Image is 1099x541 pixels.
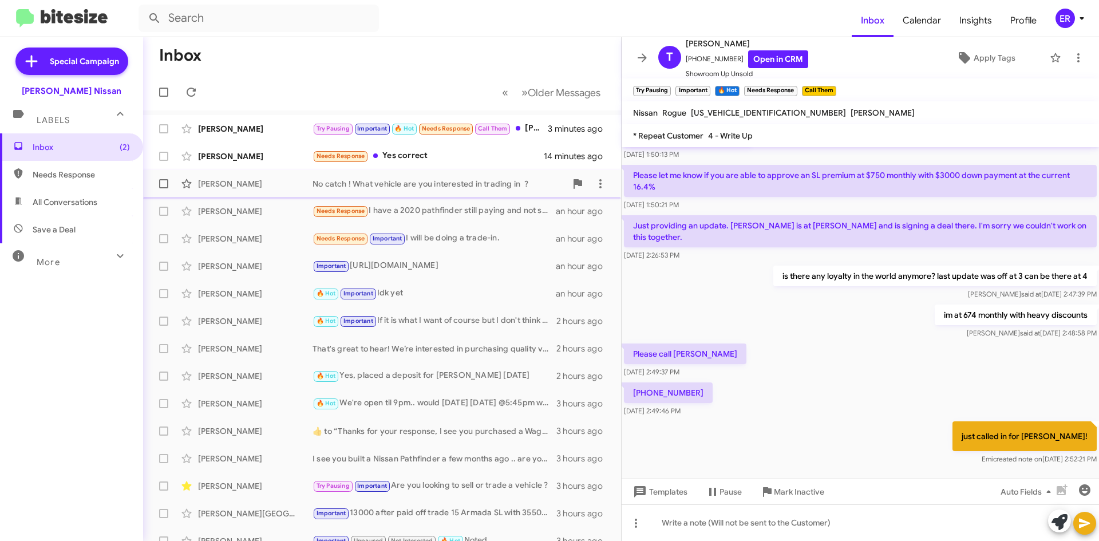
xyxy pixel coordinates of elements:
h1: Inbox [159,46,201,65]
span: Calendar [894,4,950,37]
a: Inbox [852,4,894,37]
span: » [521,85,528,100]
span: Needs Response [317,235,365,242]
div: Yes correct [313,149,544,163]
a: Profile [1001,4,1046,37]
span: 4 - Write Up [708,131,753,141]
div: No catch ! What vehicle are you interested in trading in ? [313,178,566,189]
div: [PERSON_NAME] [198,398,313,409]
a: Insights [950,4,1001,37]
div: Yes, placed a deposit for [PERSON_NAME] [DATE] [313,369,556,382]
span: said at [1021,290,1041,298]
small: Needs Response [744,86,797,96]
span: Emi [DATE] 2:52:21 PM [982,455,1097,463]
span: Important [373,235,402,242]
span: Try Pausing [317,482,350,489]
div: an hour ago [556,288,612,299]
div: 3 hours ago [556,508,612,519]
span: said at [1020,329,1040,337]
span: [DATE] 2:49:37 PM [624,368,679,376]
div: an hour ago [556,260,612,272]
div: [PERSON_NAME] [198,370,313,382]
span: [DATE] 1:50:13 PM [624,150,679,159]
a: Special Campaign [15,48,128,75]
span: Call Them [478,125,508,132]
div: [PERSON_NAME] [198,288,313,299]
p: Please call [PERSON_NAME] [624,343,746,364]
div: 13000 after paid off trade 15 Armada SL with 35500 miles more or less and 0%x60 , last month I wa... [313,507,556,520]
span: Needs Response [33,169,130,180]
div: [PERSON_NAME] Nissan [22,85,121,97]
span: Labels [37,115,70,125]
span: 🔥 Hot [317,372,336,380]
span: Needs Response [422,125,471,132]
span: T [666,48,673,66]
span: Special Campaign [50,56,119,67]
div: [PERSON_NAME] [198,425,313,437]
span: [PERSON_NAME] [DATE] 2:47:39 PM [968,290,1097,298]
button: Auto Fields [991,481,1065,502]
span: Auto Fields [1001,481,1055,502]
span: [DATE] 2:26:53 PM [624,251,679,259]
span: Pause [720,481,742,502]
p: Just providing an update. [PERSON_NAME] is at [PERSON_NAME] and is signing a deal there. I'm sorr... [624,215,1097,247]
small: Call Them [802,86,836,96]
div: 3 minutes ago [548,123,612,135]
p: is there any loyalty in the world anymore? last update was off at 3 can be there at 4 [773,266,1097,286]
small: 🔥 Hot [715,86,740,96]
a: Open in CRM [748,50,808,68]
div: [PERSON_NAME] [198,123,313,135]
input: Search [139,5,379,32]
small: Try Pausing [633,86,671,96]
span: * Repeat Customer [633,131,703,141]
div: That's great to hear! We’re interested in purchasing quality vehicles like your 2023 Jeep Compass... [313,343,556,354]
span: Apply Tags [974,48,1015,68]
div: 3 hours ago [556,453,612,464]
span: Mark Inactive [774,481,824,502]
div: If it is what I want of course but I don't think you have anything but here is a list 4 x 4, low ... [313,314,556,327]
button: Mark Inactive [751,481,833,502]
span: Needs Response [317,152,365,160]
div: 3 hours ago [556,425,612,437]
button: Previous [495,81,515,104]
div: 2 hours ago [556,370,612,382]
div: an hour ago [556,233,612,244]
span: [PERSON_NAME] [DATE] 2:48:58 PM [967,329,1097,337]
nav: Page navigation example [496,81,607,104]
div: 14 minutes ago [544,151,612,162]
span: Nissan [633,108,658,118]
span: Save a Deal [33,224,76,235]
span: 🔥 Hot [317,317,336,325]
small: Important [675,86,710,96]
span: Important [357,125,387,132]
div: I see you built a Nissan Pathfinder a few months ago .. are you still considering this option ? [313,453,556,464]
div: [PERSON_NAME][GEOGRAPHIC_DATA] [198,508,313,519]
div: [PERSON_NAME] [198,178,313,189]
div: I have a 2020 pathfinder still paying and not sure about the equaty [313,204,556,218]
span: « [502,85,508,100]
div: [PERSON_NAME] [198,453,313,464]
div: Are you looking to sell or trade a vehicle ? [313,479,556,492]
span: Needs Response [317,207,365,215]
div: [PHONE_NUMBER] [313,122,548,135]
span: Showroom Up Unsold [686,68,808,80]
span: [PHONE_NUMBER] [686,50,808,68]
div: [PERSON_NAME] [198,233,313,244]
div: We're open til 9pm.. would [DATE] [DATE] @5:45pm work ? [313,397,556,410]
div: ER [1055,9,1075,28]
span: 🔥 Hot [317,290,336,297]
span: Rogue [662,108,686,118]
span: (2) [120,141,130,153]
button: Next [515,81,607,104]
span: Inbox [33,141,130,153]
div: [PERSON_NAME] [198,206,313,217]
span: 🔥 Hot [317,400,336,407]
div: [URL][DOMAIN_NAME] [313,259,556,273]
span: All Conversations [33,196,97,208]
span: Important [343,290,373,297]
span: Important [317,262,346,270]
button: ER [1046,9,1086,28]
button: Apply Tags [927,48,1044,68]
span: Templates [631,481,687,502]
